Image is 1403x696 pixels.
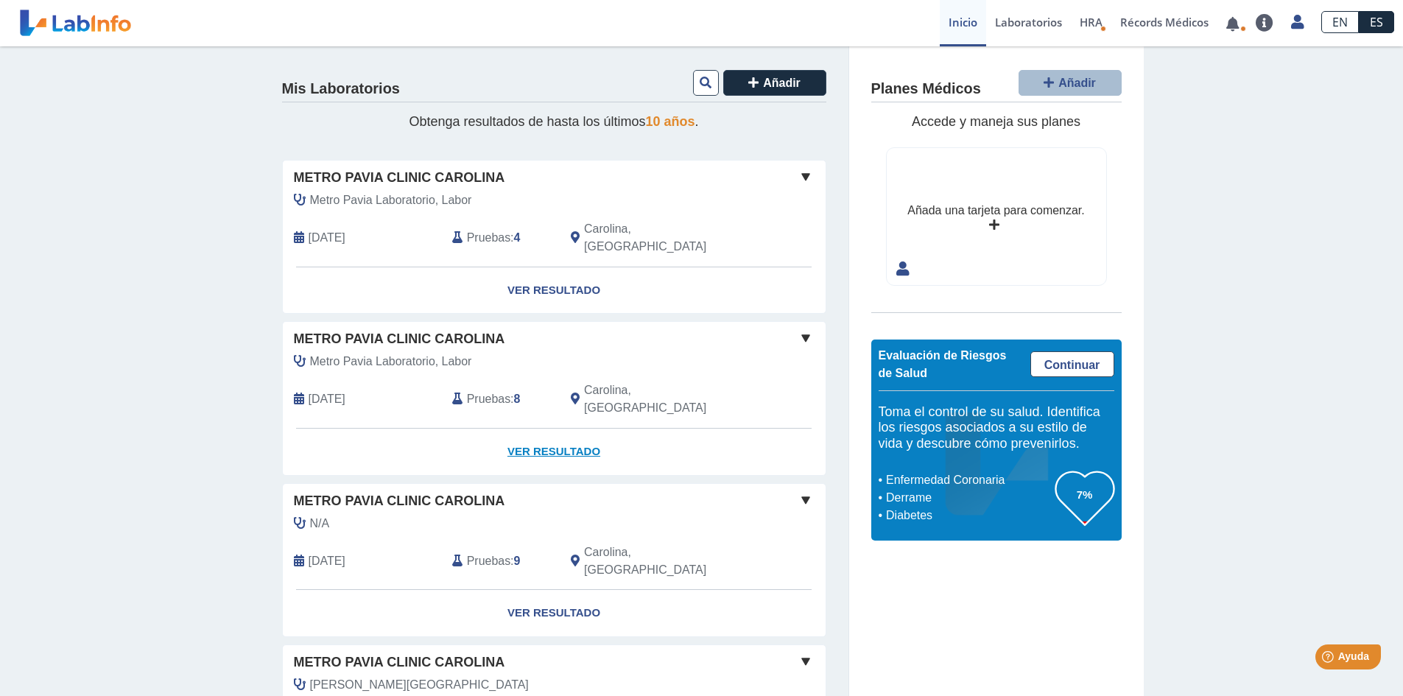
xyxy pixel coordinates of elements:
[294,491,505,511] span: Metro Pavia Clinic Carolina
[1321,11,1359,33] a: EN
[763,77,801,89] span: Añadir
[309,552,345,570] span: 2025-06-04
[294,653,505,672] span: Metro Pavia Clinic Carolina
[441,382,560,417] div: :
[584,220,747,256] span: Carolina, PR
[441,544,560,579] div: :
[467,229,510,247] span: Pruebas
[294,329,505,349] span: Metro Pavia Clinic Carolina
[1055,485,1114,504] h3: 7%
[283,590,826,636] a: Ver Resultado
[584,544,747,579] span: Carolina, PR
[879,404,1114,452] h5: Toma el control de su salud. Identifica los riesgos asociados a su estilo de vida y descubre cómo...
[1030,351,1114,377] a: Continuar
[1272,639,1387,680] iframe: Help widget launcher
[514,555,521,567] b: 9
[1058,77,1096,89] span: Añadir
[282,80,400,98] h4: Mis Laboratorios
[723,70,826,96] button: Añadir
[1044,359,1100,371] span: Continuar
[514,393,521,405] b: 8
[584,382,747,417] span: Carolina, PR
[1019,70,1122,96] button: Añadir
[310,676,529,694] span: Jurado Agosto, Zulma
[309,229,345,247] span: 2025-08-26
[879,349,1007,379] span: Evaluación de Riesgos de Salud
[294,168,505,188] span: Metro Pavia Clinic Carolina
[409,114,698,129] span: Obtenga resultados de hasta los últimos .
[912,114,1080,129] span: Accede y maneja sus planes
[907,202,1084,219] div: Añada una tarjeta para comenzar.
[310,515,330,532] span: N/A
[283,267,826,314] a: Ver Resultado
[871,80,981,98] h4: Planes Médicos
[1080,15,1103,29] span: HRA
[1359,11,1394,33] a: ES
[882,489,1055,507] li: Derrame
[283,429,826,475] a: Ver Resultado
[310,191,472,209] span: Metro Pavia Laboratorio, Labor
[310,353,472,370] span: Metro Pavia Laboratorio, Labor
[467,390,510,408] span: Pruebas
[646,114,695,129] span: 10 años
[514,231,521,244] b: 4
[882,507,1055,524] li: Diabetes
[467,552,510,570] span: Pruebas
[882,471,1055,489] li: Enfermedad Coronaria
[441,220,560,256] div: :
[309,390,345,408] span: 2025-07-07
